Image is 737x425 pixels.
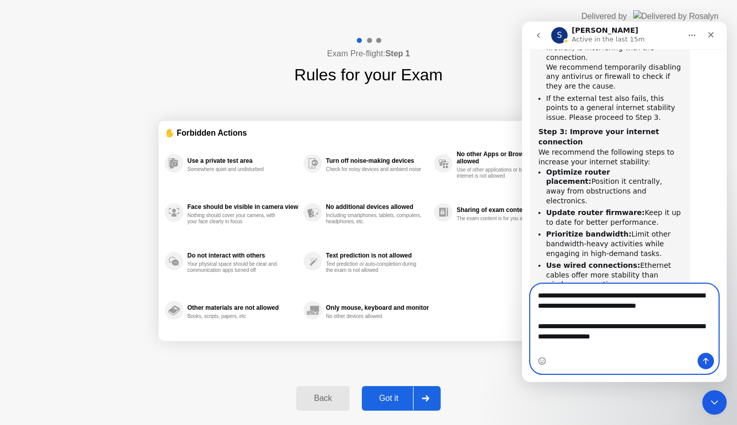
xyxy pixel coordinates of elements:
[326,166,423,173] div: Check for noisy devices and ambient noise
[296,386,349,411] button: Back
[187,166,284,173] div: Somewhere quiet and undisturbed
[24,239,160,268] li: Ethernet cables offer more stability than wireless connections.
[327,48,410,60] h4: Exam Pre-flight:
[187,252,298,259] div: Do not interact with others
[24,208,110,217] b: Prioritize bandwidth:
[326,261,423,273] div: Text prediction or auto-completion during the exam is not allowed
[326,157,429,164] div: Turn off noise-making devices
[176,331,192,348] button: Send a message…
[702,390,727,415] iframe: Intercom live chat
[16,335,24,344] button: Emoji picker
[24,208,160,237] li: Limit other bandwidth-heavy activities while engaging in high-demand tasks.
[294,62,443,87] h1: Rules for your Exam
[187,304,298,311] div: Other materials are not allowed
[299,394,346,403] div: Back
[187,203,298,210] div: Face should be visible in camera view
[187,213,284,225] div: Nothing should cover your camera, with your face clearly in focus
[24,240,118,248] b: Use wired connections:
[9,263,196,321] textarea: Message…
[522,22,727,382] iframe: Intercom live chat
[326,213,423,225] div: Including smartphones, tablets, computers, headphones, etc.
[457,206,567,214] div: Sharing of exam content prohibited
[633,10,719,22] img: Delivered by Rosalyn
[24,186,160,205] li: Keep it up to date for better performance.
[16,105,160,145] div: We recommend the following steps to increase your internet stability:
[326,304,429,311] div: Only mouse, keyboard and monitor
[365,394,413,403] div: Got it
[457,151,567,165] div: No other Apps or Browser tabs allowed
[16,106,137,124] b: Step 3: Improve your internet connection
[326,252,429,259] div: Text prediction is not allowed
[165,127,572,139] div: ✋ Forbidden Actions
[187,157,298,164] div: Use a private test area
[362,386,441,411] button: Got it
[24,146,88,164] b: Optimize router placement:
[24,72,160,101] li: If the external test also fails, this points to a general internet stability issue. Please procee...
[187,261,284,273] div: Your physical space should be clear and communication apps turned off
[187,313,284,320] div: Books, scripts, papers, etc
[385,49,410,58] b: Step 1
[457,216,553,222] div: The exam content is for you alone
[457,167,553,179] div: Use of other applications or browsing the internet is not allowed
[24,187,123,195] b: Update router firmware:
[24,146,160,184] li: Position it centrally, away from obstructions and electronics.
[581,10,627,23] div: Delivered by
[326,313,423,320] div: No other devices allowed
[326,203,429,210] div: No additional devices allowed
